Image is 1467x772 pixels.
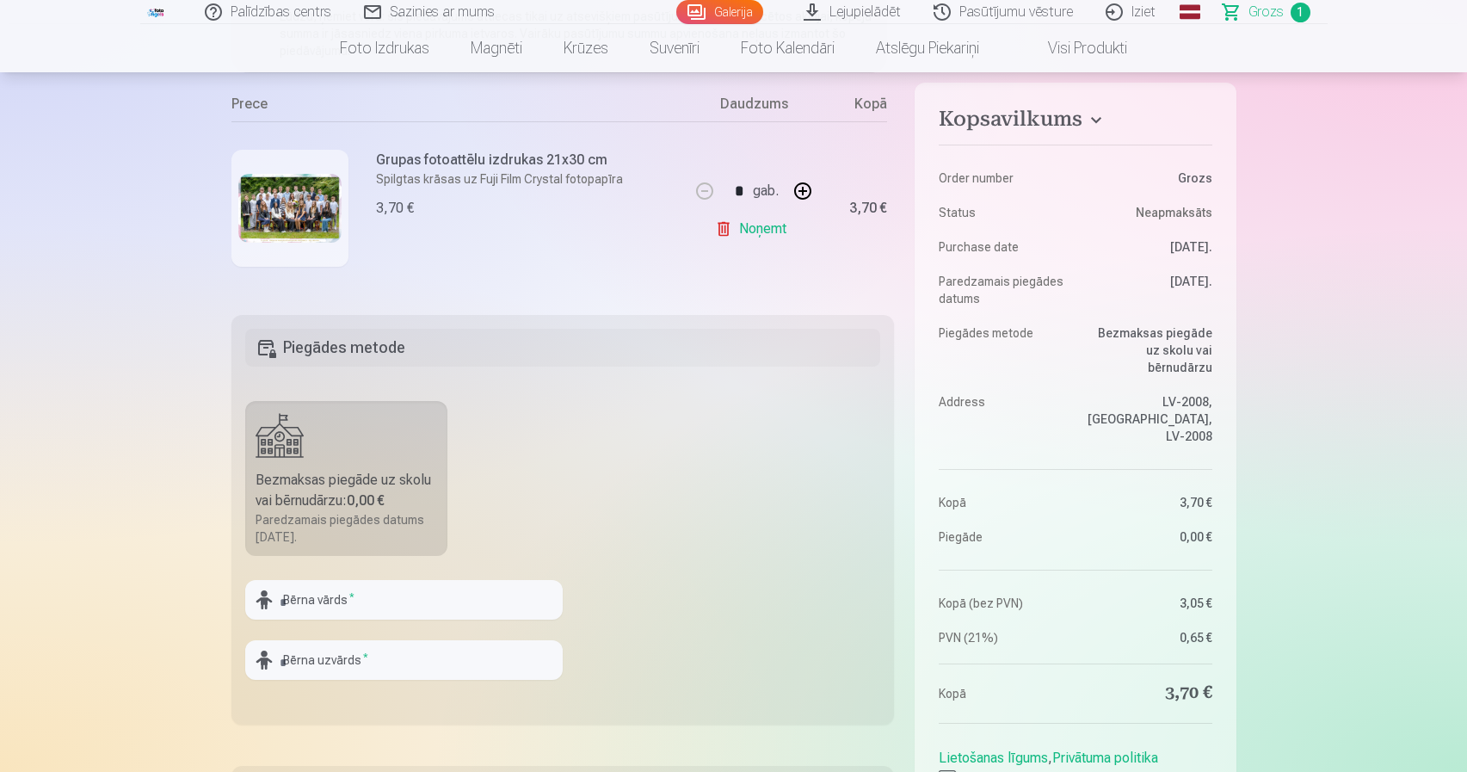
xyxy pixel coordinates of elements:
[376,150,623,170] h6: Grupas fotoattēlu izdrukas 21x30 cm
[245,329,881,367] h5: Piegādes metode
[939,494,1067,511] dt: Kopā
[147,7,166,17] img: /fa3
[939,750,1048,766] a: Lietošanas līgums
[319,24,450,72] a: Foto izdrukas
[1248,2,1284,22] span: Grozs
[939,107,1211,138] button: Kopsavilkums
[256,470,438,511] div: Bezmaksas piegāde uz skolu vai bērnudārzu :
[818,94,887,121] div: Kopā
[939,629,1067,646] dt: PVN (21%)
[855,24,1000,72] a: Atslēgu piekariņi
[231,94,690,121] div: Prece
[939,170,1067,187] dt: Order number
[1084,393,1212,445] dd: LV-2008, [GEOGRAPHIC_DATA], LV-2008
[376,198,414,219] div: 3,70 €
[376,170,623,188] p: Spilgtas krāsas uz Fuji Film Crystal fotopapīra
[1084,273,1212,307] dd: [DATE].
[543,24,629,72] a: Krūzes
[347,492,385,509] b: 0,00 €
[689,94,818,121] div: Daudzums
[1136,204,1212,221] span: Neapmaksāts
[720,24,855,72] a: Foto kalendāri
[849,203,887,213] div: 3,70 €
[256,511,438,546] div: Paredzamais piegādes datums [DATE].
[1084,595,1212,612] dd: 3,05 €
[939,682,1067,706] dt: Kopā
[1084,238,1212,256] dd: [DATE].
[939,393,1067,445] dt: Address
[939,528,1067,546] dt: Piegāde
[1084,170,1212,187] dd: Grozs
[1000,24,1148,72] a: Visi produkti
[939,204,1067,221] dt: Status
[450,24,543,72] a: Magnēti
[939,238,1067,256] dt: Purchase date
[1084,629,1212,646] dd: 0,65 €
[629,24,720,72] a: Suvenīri
[1291,3,1310,22] span: 1
[939,595,1067,612] dt: Kopā (bez PVN)
[1084,682,1212,706] dd: 3,70 €
[1084,494,1212,511] dd: 3,70 €
[1084,528,1212,546] dd: 0,00 €
[753,170,779,212] div: gab.
[1052,750,1158,766] a: Privātuma politika
[939,273,1067,307] dt: Paredzamais piegādes datums
[939,324,1067,376] dt: Piegādes metode
[1084,324,1212,376] dd: Bezmaksas piegāde uz skolu vai bērnudārzu
[715,212,793,246] a: Noņemt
